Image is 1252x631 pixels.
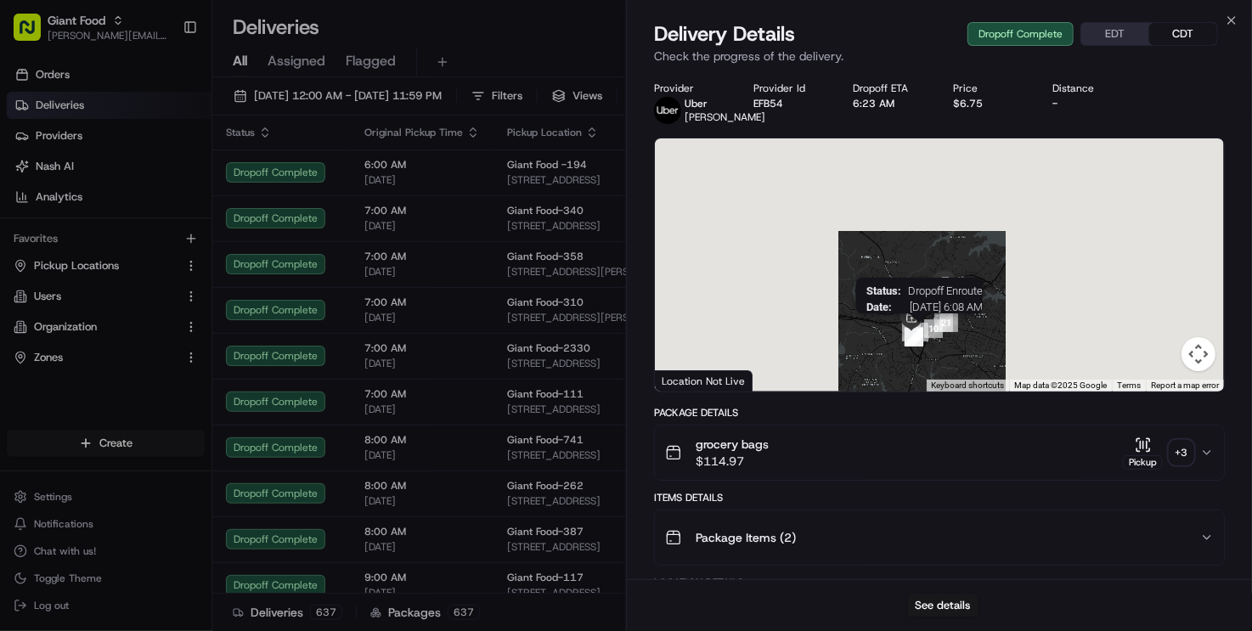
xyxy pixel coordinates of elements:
[953,82,1025,95] div: Price
[44,110,280,127] input: Clear
[1151,380,1219,390] a: Report a map error
[655,425,1224,480] button: grocery bags$114.97Pickup+3
[905,327,923,346] div: 8
[654,491,1225,504] div: Items Details
[169,288,206,301] span: Pylon
[655,370,753,392] div: Location Not Live
[1123,455,1163,470] div: Pickup
[931,380,1004,392] button: Keyboard shortcuts
[908,285,983,297] span: Dropoff Enroute
[289,167,309,188] button: Start new chat
[34,246,130,263] span: Knowledge Base
[17,68,309,95] p: Welcome 👋
[910,323,928,341] div: 9
[659,369,715,392] a: Open this area in Google Maps (opens a new window)
[17,162,48,193] img: 1736555255976-a54dd68f-1ca7-489b-9aae-adbdc363a1c4
[753,82,826,95] div: Provider Id
[685,97,708,110] span: Uber
[1123,437,1193,470] button: Pickup+3
[10,239,137,270] a: 📗Knowledge Base
[854,97,926,110] div: 6:23 AM
[1170,441,1193,465] div: + 3
[902,323,921,341] div: 3
[654,48,1225,65] p: Check the progress of the delivery.
[696,453,769,470] span: $114.97
[654,406,1225,420] div: Package Details
[1182,337,1215,371] button: Map camera controls
[866,285,901,297] span: Status :
[953,97,1025,110] div: $6.75
[161,246,273,263] span: API Documentation
[120,287,206,301] a: Powered byPylon
[655,510,1224,565] button: Package Items (2)
[144,248,157,262] div: 💻
[58,179,215,193] div: We're available if you need us!
[696,529,796,546] span: Package Items ( 2 )
[685,110,765,124] span: [PERSON_NAME]
[924,319,943,338] div: 10
[934,313,953,332] div: 2
[654,97,681,124] img: profile_uber_ahold_partner.png
[1052,82,1125,95] div: Distance
[1117,380,1141,390] a: Terms (opens in new tab)
[654,576,1225,589] div: Location Details
[1123,437,1163,470] button: Pickup
[58,162,279,179] div: Start new chat
[654,82,726,95] div: Provider
[899,301,983,313] span: [DATE] 6:08 AM
[1149,23,1217,45] button: CDT
[753,97,783,110] button: EFB54
[866,301,892,313] span: Date :
[137,239,279,270] a: 💻API Documentation
[17,17,51,51] img: Nash
[854,82,926,95] div: Dropoff ETA
[659,369,715,392] img: Google
[1052,97,1125,110] div: -
[908,594,978,617] button: See details
[654,20,795,48] span: Delivery Details
[1081,23,1149,45] button: EDT
[17,248,31,262] div: 📗
[1014,380,1107,390] span: Map data ©2025 Google
[696,436,769,453] span: grocery bags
